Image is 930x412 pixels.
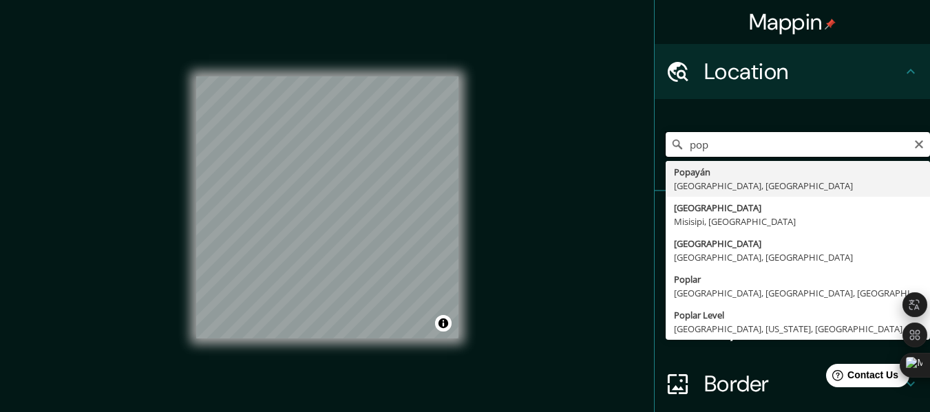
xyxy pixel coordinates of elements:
div: Border [655,356,930,411]
h4: Location [704,58,902,85]
h4: Layout [704,315,902,343]
div: [GEOGRAPHIC_DATA] [674,201,922,215]
h4: Border [704,370,902,398]
div: [GEOGRAPHIC_DATA], [GEOGRAPHIC_DATA] [674,250,922,264]
input: Pick your city or area [666,132,930,157]
div: [GEOGRAPHIC_DATA], [GEOGRAPHIC_DATA], [GEOGRAPHIC_DATA] [674,286,922,300]
div: Poplar [674,272,922,286]
h4: Mappin [749,8,836,36]
div: Popayán [674,165,922,179]
div: Layout [655,301,930,356]
div: [GEOGRAPHIC_DATA], [US_STATE], [GEOGRAPHIC_DATA] [674,322,922,336]
button: Clear [913,137,924,150]
button: Toggle attribution [435,315,452,332]
iframe: Help widget launcher [807,358,915,397]
canvas: Map [196,76,458,338]
div: Style [655,246,930,301]
div: Poplar Level [674,308,922,322]
div: [GEOGRAPHIC_DATA], [GEOGRAPHIC_DATA] [674,179,922,193]
div: Pins [655,191,930,246]
div: Misisipi, [GEOGRAPHIC_DATA] [674,215,922,228]
img: pin-icon.png [825,19,836,30]
div: Location [655,44,930,99]
div: [GEOGRAPHIC_DATA] [674,237,922,250]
